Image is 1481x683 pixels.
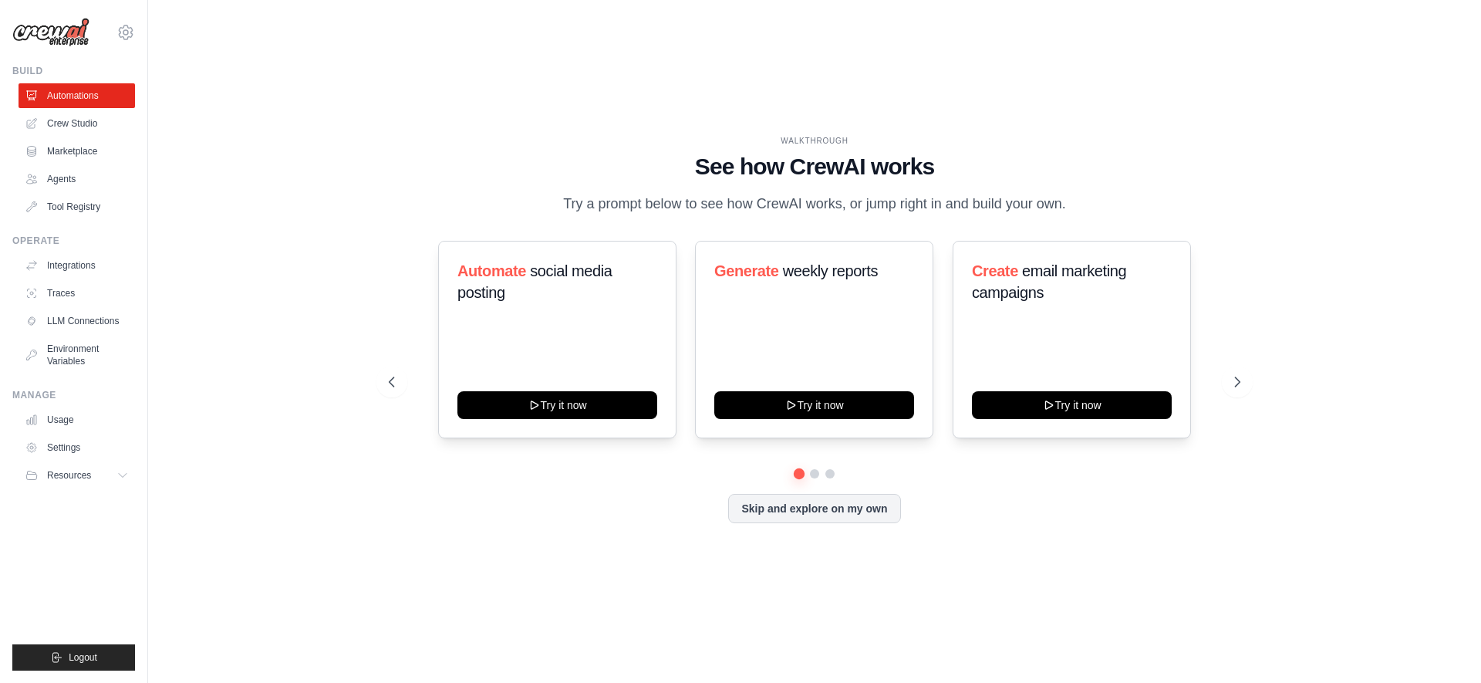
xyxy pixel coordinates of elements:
span: Resources [47,469,91,482]
button: Try it now [457,391,657,419]
button: Resources [19,463,135,488]
span: email marketing campaigns [972,262,1126,301]
div: WALKTHROUGH [389,135,1240,147]
button: Try it now [714,391,914,419]
span: Create [972,262,1018,279]
span: weekly reports [783,262,878,279]
div: Build [12,65,135,77]
a: Automations [19,83,135,108]
div: Manage [12,389,135,401]
button: Logout [12,644,135,671]
a: Integrations [19,253,135,278]
a: Tool Registry [19,194,135,219]
a: Traces [19,281,135,306]
div: Operate [12,235,135,247]
h1: See how CrewAI works [389,153,1240,181]
span: Automate [457,262,526,279]
button: Try it now [972,391,1172,419]
p: Try a prompt below to see how CrewAI works, or jump right in and build your own. [555,193,1074,215]
a: Settings [19,435,135,460]
span: Logout [69,651,97,664]
a: Usage [19,407,135,432]
button: Skip and explore on my own [728,494,900,523]
a: Environment Variables [19,336,135,374]
a: Marketplace [19,139,135,164]
a: Crew Studio [19,111,135,136]
a: Agents [19,167,135,191]
a: LLM Connections [19,309,135,333]
span: social media posting [457,262,612,301]
span: Generate [714,262,779,279]
img: Logo [12,18,89,47]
